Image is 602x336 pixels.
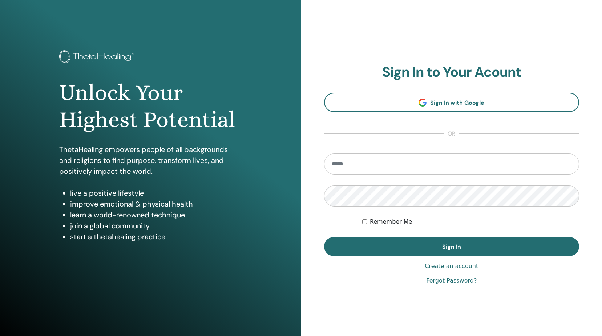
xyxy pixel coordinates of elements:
h1: Unlock Your Highest Potential [59,79,242,133]
li: start a thetahealing practice [70,231,242,242]
div: Keep me authenticated indefinitely or until I manually logout [362,217,579,226]
li: learn a world-renowned technique [70,209,242,220]
li: live a positive lifestyle [70,188,242,199]
button: Sign In [324,237,579,256]
a: Forgot Password? [426,276,477,285]
span: Sign In [442,243,461,251]
h2: Sign In to Your Acount [324,64,579,81]
span: or [444,129,459,138]
label: Remember Me [370,217,412,226]
li: improve emotional & physical health [70,199,242,209]
span: Sign In with Google [430,99,484,107]
li: join a global community [70,220,242,231]
a: Sign In with Google [324,93,579,112]
p: ThetaHealing empowers people of all backgrounds and religions to find purpose, transform lives, a... [59,144,242,177]
a: Create an account [425,262,478,271]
